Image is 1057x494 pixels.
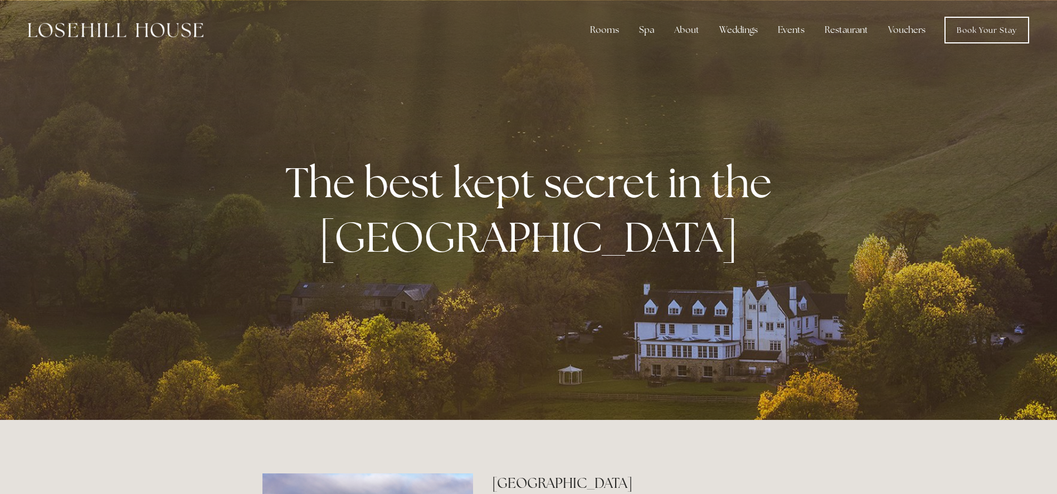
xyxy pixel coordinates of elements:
[944,17,1029,43] a: Book Your Stay
[665,19,708,41] div: About
[581,19,628,41] div: Rooms
[879,19,934,41] a: Vouchers
[285,155,781,264] strong: The best kept secret in the [GEOGRAPHIC_DATA]
[492,473,795,493] h2: [GEOGRAPHIC_DATA]
[630,19,663,41] div: Spa
[816,19,877,41] div: Restaurant
[28,23,203,37] img: Losehill House
[710,19,767,41] div: Weddings
[769,19,814,41] div: Events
